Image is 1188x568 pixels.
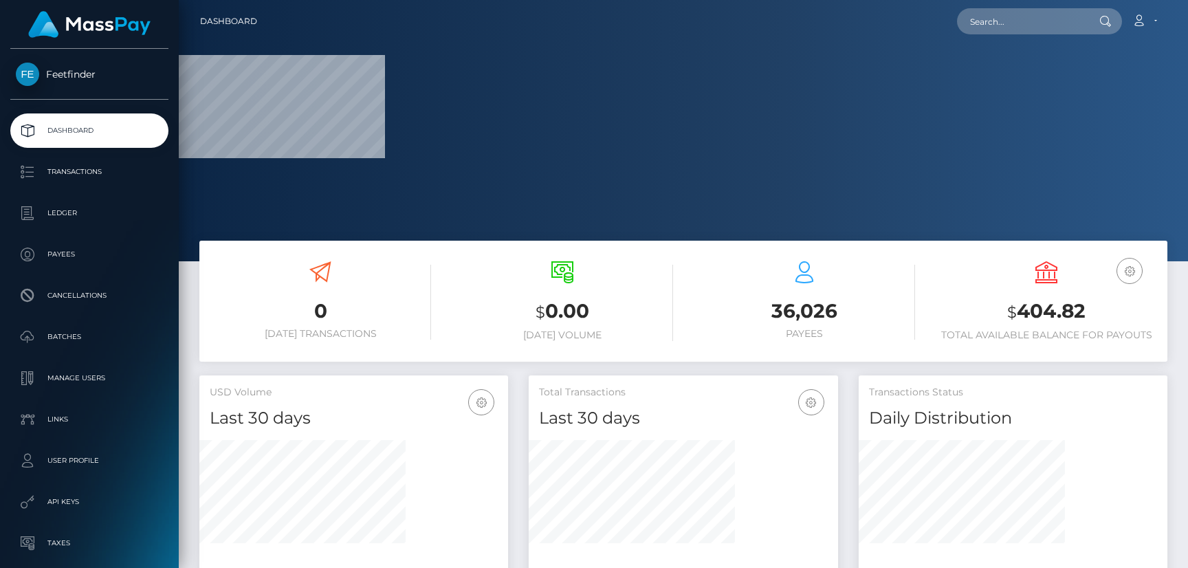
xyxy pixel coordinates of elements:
[16,63,39,86] img: Feetfinder
[10,320,168,354] a: Batches
[536,303,545,322] small: $
[10,196,168,230] a: Ledger
[16,368,163,389] p: Manage Users
[10,444,168,478] a: User Profile
[16,409,163,430] p: Links
[10,155,168,189] a: Transactions
[16,450,163,471] p: User Profile
[936,329,1157,341] h6: Total Available Balance for Payouts
[28,11,151,38] img: MassPay Logo
[694,328,915,340] h6: Payees
[10,68,168,80] span: Feetfinder
[16,285,163,306] p: Cancellations
[16,203,163,223] p: Ledger
[210,386,498,400] h5: USD Volume
[869,386,1157,400] h5: Transactions Status
[200,7,257,36] a: Dashboard
[10,237,168,272] a: Payees
[210,298,431,325] h3: 0
[452,298,673,326] h3: 0.00
[16,492,163,512] p: API Keys
[10,113,168,148] a: Dashboard
[16,244,163,265] p: Payees
[16,327,163,347] p: Batches
[10,361,168,395] a: Manage Users
[10,402,168,437] a: Links
[957,8,1086,34] input: Search...
[452,329,673,341] h6: [DATE] Volume
[539,386,827,400] h5: Total Transactions
[539,406,827,430] h4: Last 30 days
[869,406,1157,430] h4: Daily Distribution
[16,533,163,554] p: Taxes
[210,328,431,340] h6: [DATE] Transactions
[10,485,168,519] a: API Keys
[10,278,168,313] a: Cancellations
[10,526,168,560] a: Taxes
[210,406,498,430] h4: Last 30 days
[16,120,163,141] p: Dashboard
[16,162,163,182] p: Transactions
[936,298,1157,326] h3: 404.82
[1007,303,1017,322] small: $
[694,298,915,325] h3: 36,026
